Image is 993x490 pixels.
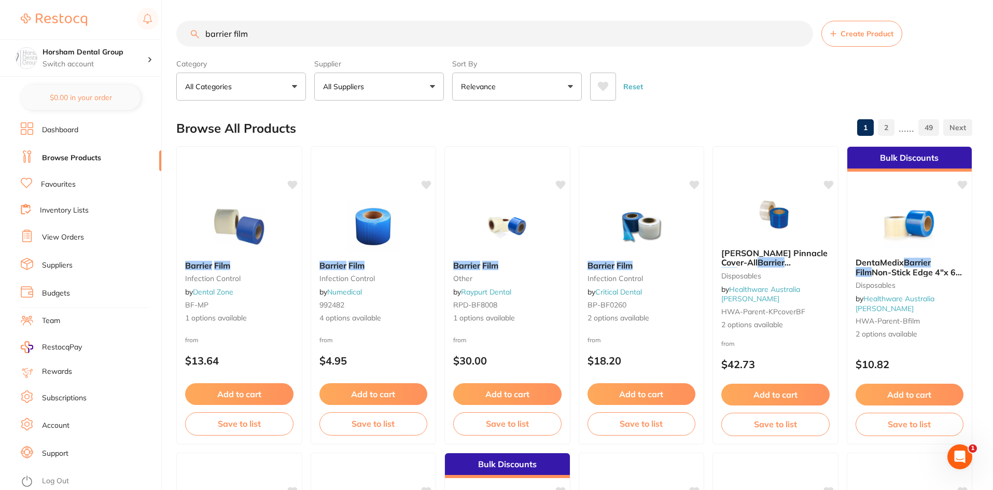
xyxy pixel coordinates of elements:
em: Film [214,260,230,271]
img: Kerr Pinnacle Cover-All Barrier Film 10x15cm 1200/Roll [742,188,809,240]
button: Log Out [21,473,158,490]
p: All Suppliers [323,81,368,92]
button: All Suppliers [314,73,444,101]
b: Barrier Film [588,261,696,270]
a: Log Out [42,476,69,486]
span: from [185,336,199,344]
p: $4.95 [319,355,428,367]
em: Barrier [904,257,931,268]
iframe: Intercom live chat [947,444,972,469]
a: Raypurt Dental [461,287,511,297]
small: other [453,274,562,283]
span: by [721,285,800,303]
a: Rewards [42,367,72,377]
small: Disposables [721,272,830,280]
button: Create Product [821,21,902,47]
label: Category [176,59,306,68]
a: Dashboard [42,125,78,135]
span: Non-Stick Edge 4"x 6" 1200 Sheets/Roll with Cardboard Dispenser Box [856,267,962,297]
em: Film [348,260,365,271]
span: from [721,340,735,347]
p: $18.20 [588,355,696,367]
span: 992482 [319,300,344,310]
a: Critical Dental [595,287,642,297]
p: $30.00 [453,355,562,367]
span: HWA-parent-bfilm [856,316,920,326]
span: 4 options available [319,313,428,324]
button: Save to list [453,412,562,435]
button: Save to list [185,412,293,435]
span: BP-BF0260 [588,300,626,310]
a: 2 [878,117,894,138]
span: from [588,336,601,344]
em: Film [482,260,498,271]
p: $42.73 [721,358,830,370]
span: RPD-BF8008 [453,300,497,310]
em: Barrier [185,260,212,271]
a: RestocqPay [21,341,82,353]
em: Barrier [319,260,346,271]
img: Barrier Film [205,201,273,253]
p: All Categories [185,81,236,92]
b: Barrier Film [453,261,562,270]
img: Barrier Film [473,201,541,253]
button: Relevance [452,73,582,101]
span: DentaMedix [856,257,904,268]
a: Restocq Logo [21,8,87,32]
span: HWA-parent-KPcoverBF [721,307,805,316]
button: All Categories [176,73,306,101]
small: Disposables [856,281,964,289]
img: Horsham Dental Group [16,48,37,68]
a: Healthware Australia [PERSON_NAME] [856,294,934,313]
a: Numedical [327,287,362,297]
a: Favourites [41,179,76,190]
b: Barrier Film [185,261,293,270]
a: Browse Products [42,153,101,163]
span: by [453,287,511,297]
span: 2 options available [856,329,964,340]
span: 1 [969,444,977,453]
span: by [588,287,642,297]
small: infection control [588,274,696,283]
span: Create Product [841,30,893,38]
span: from [319,336,333,344]
button: $0.00 in your order [21,85,141,110]
button: Add to cart [588,383,696,405]
p: Switch account [43,59,147,69]
span: [PERSON_NAME] Pinnacle Cover-All [721,248,828,268]
button: Add to cart [185,383,293,405]
button: Add to cart [453,383,562,405]
span: by [185,287,233,297]
a: Team [42,316,60,326]
em: Barrier [758,257,785,268]
p: Relevance [461,81,500,92]
button: Save to list [721,413,830,436]
a: Dental Zone [193,287,233,297]
p: $13.64 [185,355,293,367]
span: by [856,294,934,313]
a: 1 [857,117,874,138]
p: ...... [899,122,914,134]
span: 2 options available [721,320,830,330]
a: Account [42,421,69,431]
span: 10x15cm 1200/Roll [737,267,814,277]
h2: Browse All Products [176,121,296,136]
small: infection control [319,274,428,283]
a: View Orders [42,232,84,243]
span: RestocqPay [42,342,82,353]
span: 2 options available [588,313,696,324]
button: Save to list [856,413,964,436]
em: Film [856,267,872,277]
img: Barrier Film [608,201,675,253]
span: from [453,336,467,344]
a: Subscriptions [42,393,87,403]
a: 49 [918,117,939,138]
a: Support [42,449,68,459]
button: Save to list [588,412,696,435]
input: Search Products [176,21,813,47]
button: Add to cart [856,384,964,405]
b: Barrier Film [319,261,428,270]
b: DentaMedix Barrier Film Non-Stick Edge 4"x 6" 1200 Sheets/Roll with Cardboard Dispenser Box [856,258,964,277]
em: Barrier [588,260,614,271]
span: BF-MP [185,300,208,310]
